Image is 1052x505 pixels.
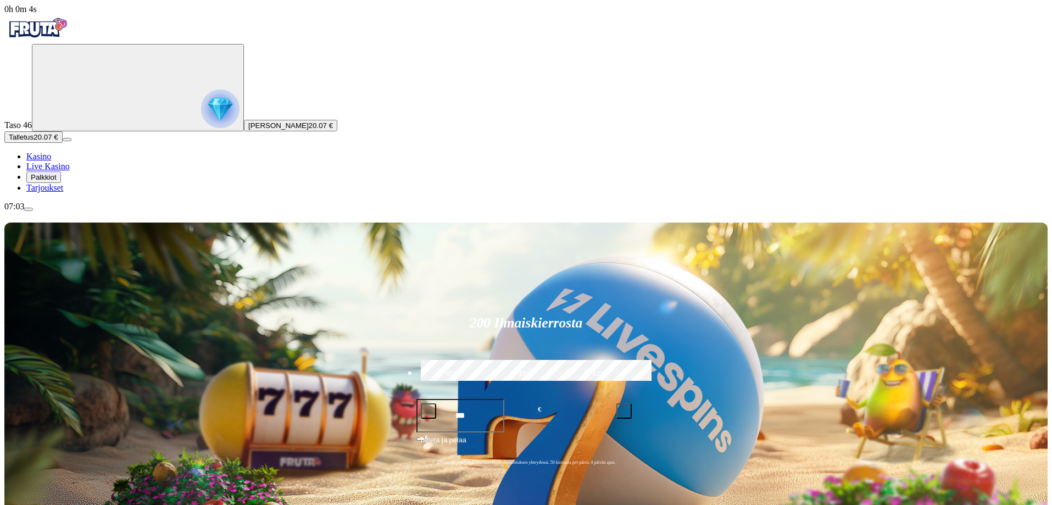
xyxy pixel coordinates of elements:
[4,34,70,43] a: Fruta
[26,152,51,161] a: Kasino
[538,404,541,415] span: €
[63,138,71,141] button: menu
[24,208,33,211] button: menu
[34,133,58,141] span: 20.07 €
[32,44,244,131] button: reward progress
[566,358,634,390] label: €250
[26,183,63,192] a: Tarjoukset
[418,358,486,390] label: €50
[4,152,1048,193] nav: Main menu
[201,90,240,128] img: reward progress
[4,14,1048,193] nav: Primary
[421,403,436,419] button: minus icon
[4,14,70,42] img: Fruta
[9,133,34,141] span: Talletus
[244,120,337,131] button: [PERSON_NAME]20.07 €
[416,434,636,455] button: Talleta ja pelaa
[492,358,560,390] label: €150
[420,435,466,454] span: Talleta ja pelaa
[248,121,309,130] span: [PERSON_NAME]
[4,131,63,143] button: Talletusplus icon20.07 €
[425,434,428,440] span: €
[31,173,57,181] span: Palkkiot
[26,171,61,183] button: Palkkiot
[4,120,32,130] span: Taso 46
[4,4,37,14] span: user session time
[26,162,70,171] a: Live Kasino
[4,202,24,211] span: 07:03
[309,121,333,130] span: 20.07 €
[616,403,632,419] button: plus icon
